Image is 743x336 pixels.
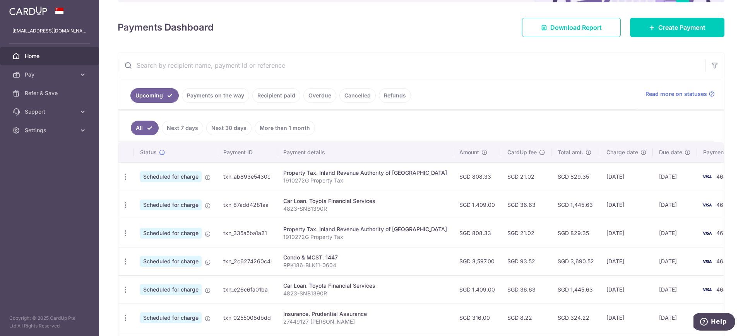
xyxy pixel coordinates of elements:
[522,18,621,37] a: Download Report
[283,261,447,269] p: RPK186-BLK11-0604
[693,313,735,332] iframe: Opens a widget where you can find more information
[600,247,653,275] td: [DATE]
[252,88,300,103] a: Recipient paid
[283,197,447,205] div: Car Loan. Toyota Financial Services
[550,23,602,32] span: Download Report
[131,121,159,135] a: All
[162,121,203,135] a: Next 7 days
[699,229,715,238] img: Bank Card
[339,88,376,103] a: Cancelled
[699,200,715,210] img: Bank Card
[283,310,447,318] div: Insurance. Prudential Assurance
[653,219,697,247] td: [DATE]
[551,191,600,219] td: SGD 1,445.63
[659,148,682,156] span: Due date
[283,318,447,326] p: 27449127 [PERSON_NAME]
[140,284,202,295] span: Scheduled for charge
[716,201,729,208] span: 4641
[118,20,214,34] h4: Payments Dashboard
[606,148,638,156] span: Charge date
[459,148,479,156] span: Amount
[551,304,600,332] td: SGD 324.22
[716,286,729,293] span: 4641
[182,88,249,103] a: Payments on the way
[217,275,277,304] td: txn_e26c6fa01ba
[600,191,653,219] td: [DATE]
[283,225,447,233] div: Property Tax. Inland Revenue Authority of [GEOGRAPHIC_DATA]
[600,275,653,304] td: [DATE]
[140,148,157,156] span: Status
[653,275,697,304] td: [DATE]
[501,191,551,219] td: SGD 36.63
[118,53,705,78] input: Search by recipient name, payment id or reference
[453,247,501,275] td: SGD 3,597.00
[551,247,600,275] td: SGD 3,690.52
[283,233,447,241] p: 1910272G Property Tax
[140,228,202,239] span: Scheduled for charge
[645,90,707,98] span: Read more on statuses
[699,285,715,294] img: Bank Card
[217,219,277,247] td: txn_335a5ba1a21
[501,275,551,304] td: SGD 36.63
[558,148,583,156] span: Total amt.
[551,275,600,304] td: SGD 1,445.63
[645,90,715,98] a: Read more on statuses
[140,200,202,210] span: Scheduled for charge
[453,304,501,332] td: SGD 316.00
[25,108,76,116] span: Support
[658,23,705,32] span: Create Payment
[25,52,76,60] span: Home
[551,219,600,247] td: SGD 829.35
[379,88,411,103] a: Refunds
[453,275,501,304] td: SGD 1,409.00
[699,257,715,266] img: Bank Card
[283,254,447,261] div: Condo & MCST. 1447
[283,282,447,290] div: Car Loan. Toyota Financial Services
[25,71,76,78] span: Pay
[551,162,600,191] td: SGD 829.35
[217,162,277,191] td: txn_ab893e5430c
[25,126,76,134] span: Settings
[283,177,447,184] p: 1910272G Property Tax
[25,89,76,97] span: Refer & Save
[653,247,697,275] td: [DATE]
[453,162,501,191] td: SGD 808.33
[453,219,501,247] td: SGD 808.33
[600,162,653,191] td: [DATE]
[140,171,202,182] span: Scheduled for charge
[206,121,252,135] a: Next 30 days
[277,142,453,162] th: Payment details
[699,172,715,181] img: Bank Card
[501,219,551,247] td: SGD 21.02
[716,258,729,264] span: 4641
[600,219,653,247] td: [DATE]
[507,148,537,156] span: CardUp fee
[303,88,336,103] a: Overdue
[12,27,87,35] p: [EMAIL_ADDRESS][DOMAIN_NAME]
[653,304,697,332] td: [DATE]
[716,230,729,236] span: 4641
[630,18,724,37] a: Create Payment
[283,290,447,297] p: 4823-SNB1390R
[600,304,653,332] td: [DATE]
[501,304,551,332] td: SGD 8.22
[501,247,551,275] td: SGD 93.52
[716,173,729,180] span: 4641
[283,169,447,177] div: Property Tax. Inland Revenue Authority of [GEOGRAPHIC_DATA]
[453,191,501,219] td: SGD 1,409.00
[9,6,47,15] img: CardUp
[501,162,551,191] td: SGD 21.02
[653,191,697,219] td: [DATE]
[217,304,277,332] td: txn_0255008dbdd
[653,162,697,191] td: [DATE]
[140,256,202,267] span: Scheduled for charge
[217,191,277,219] td: txn_87add4281aa
[140,312,202,323] span: Scheduled for charge
[283,205,447,213] p: 4823-SNB1390R
[217,142,277,162] th: Payment ID
[217,247,277,275] td: txn_2c6274260c4
[130,88,179,103] a: Upcoming
[255,121,315,135] a: More than 1 month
